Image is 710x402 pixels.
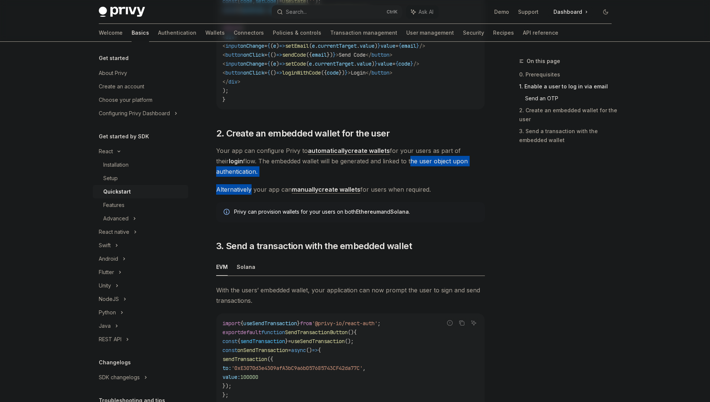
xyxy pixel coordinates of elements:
[229,157,243,165] strong: login
[291,338,345,345] span: useSendTransaction
[339,69,345,76] span: })
[99,69,127,78] div: About Privy
[378,43,381,49] span: }
[132,24,149,42] a: Basics
[372,51,389,58] span: button
[312,320,378,327] span: '@privy-io/react-auth'
[99,132,149,141] h5: Get started by SDK
[99,227,129,236] div: React native
[288,347,291,354] span: =
[99,109,170,118] div: Configuring Privy Dashboard
[339,51,366,58] span: Send Code
[270,51,276,58] span: ()
[270,60,273,67] span: (
[354,329,357,336] span: {
[267,69,270,76] span: {
[93,198,188,212] a: Features
[237,338,240,345] span: {
[273,43,276,49] span: e
[279,43,285,49] span: =>
[99,358,131,367] h5: Changelogs
[351,69,366,76] span: Login
[225,43,240,49] span: input
[223,60,225,67] span: <
[519,81,618,92] a: 1. Enable a user to log in via email
[225,51,243,58] span: button
[216,240,412,252] span: 3. Send a transaction with the embedded wallet
[270,69,276,76] span: ()
[267,43,270,49] span: {
[224,209,231,216] svg: Info
[318,347,321,354] span: {
[223,51,225,58] span: <
[519,125,618,146] a: 3. Send a transaction with the embedded wallet
[99,321,111,330] div: Java
[99,254,118,263] div: Android
[398,43,401,49] span: {
[216,184,485,195] span: Alternatively your app can for users when required.
[99,308,116,317] div: Python
[308,147,348,154] strong: automatically
[99,54,129,63] h5: Get started
[395,43,398,49] span: =
[99,95,152,104] div: Choose your platform
[318,43,357,49] span: currentTarget
[240,320,243,327] span: {
[240,338,285,345] span: sendTransaction
[336,51,339,58] span: >
[406,5,439,19] button: Ask AI
[225,60,240,67] span: input
[279,60,285,67] span: =>
[333,51,336,58] span: }
[354,60,357,67] span: .
[240,329,261,336] span: default
[292,186,360,194] a: manuallycreate wallets
[518,8,539,16] a: Support
[357,60,372,67] span: value
[519,69,618,81] a: 0. Prerequisites
[264,51,267,58] span: =
[99,335,122,344] div: REST API
[99,24,123,42] a: Welcome
[445,318,455,328] button: Report incorrect code
[416,43,419,49] span: }
[306,60,309,67] span: (
[600,6,612,18] button: Toggle dark mode
[282,51,306,58] span: sendCode
[519,104,618,125] a: 2. Create an embedded wallet for the user
[356,208,381,215] strong: Ethereum
[223,338,237,345] span: const
[312,51,327,58] span: email
[264,69,267,76] span: =
[469,318,479,328] button: Ask AI
[223,96,225,103] span: }
[286,7,307,16] div: Search...
[312,347,318,354] span: =>
[401,43,416,49] span: email
[523,24,558,42] a: API reference
[228,78,237,85] span: div
[270,43,273,49] span: (
[223,329,240,336] span: export
[285,338,288,345] span: }
[205,24,225,42] a: Wallets
[372,60,375,67] span: )
[103,201,124,210] div: Features
[223,392,228,398] span: };
[398,60,410,67] span: code
[99,295,119,304] div: NodeJS
[345,338,354,345] span: ();
[527,57,560,66] span: On this page
[330,24,397,42] a: Transaction management
[223,87,228,94] span: );
[99,241,111,250] div: Swift
[93,66,188,80] a: About Privy
[103,214,129,223] div: Advanced
[357,43,360,49] span: .
[553,8,582,16] span: Dashboard
[267,51,270,58] span: {
[99,147,113,156] div: React
[276,60,279,67] span: )
[389,51,392,58] span: >
[457,318,467,328] button: Copy the contents from the code block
